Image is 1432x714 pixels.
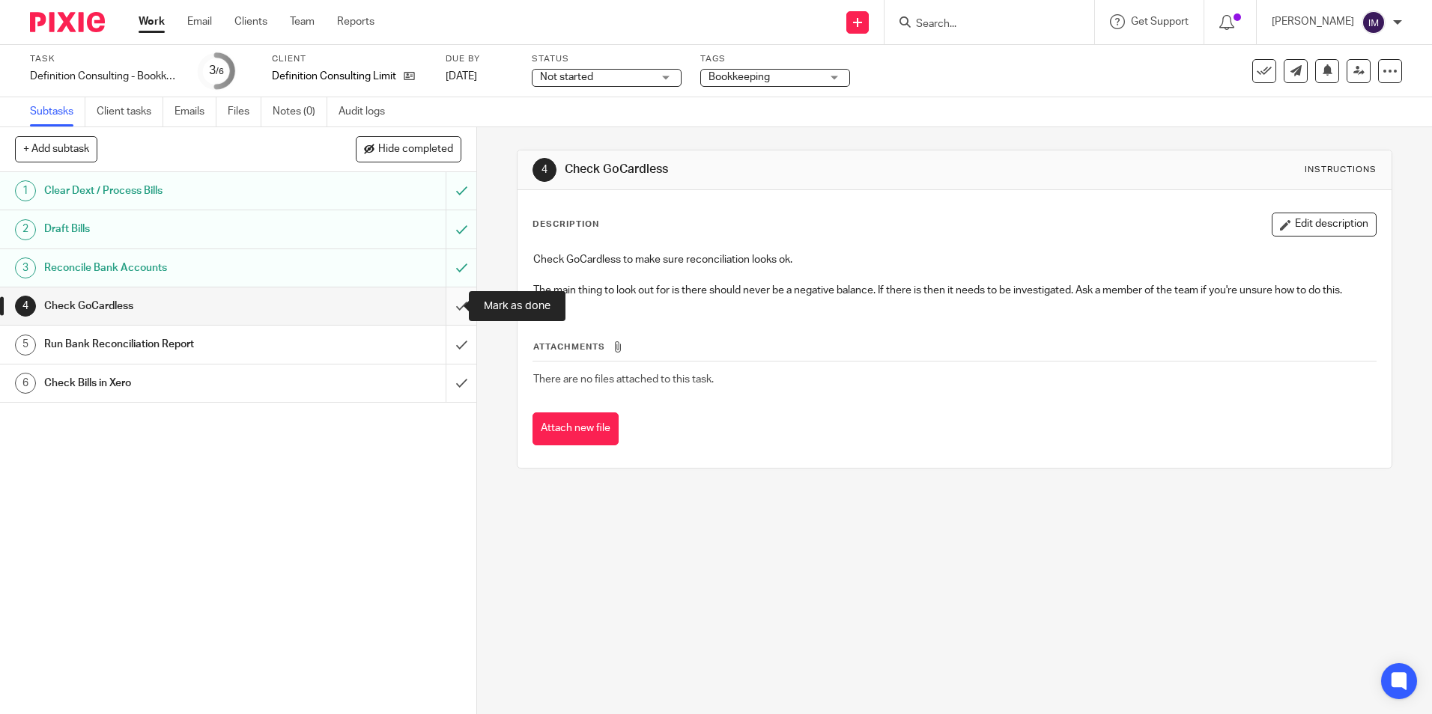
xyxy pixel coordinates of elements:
[30,69,180,84] div: Definition Consulting - Bookkeeping - Weekly with inbox & GoCardless
[446,71,477,82] span: [DATE]
[44,372,302,394] h1: Check Bills in Xero
[44,333,302,356] h1: Run Bank Reconciliation Report
[540,72,593,82] span: Not started
[339,97,396,126] a: Audit logs
[216,67,224,76] small: /6
[272,53,427,65] label: Client
[914,18,1049,31] input: Search
[533,219,599,231] p: Description
[1272,213,1377,237] button: Edit description
[44,257,302,279] h1: Reconcile Bank Accounts
[378,144,453,156] span: Hide completed
[187,14,212,29] a: Email
[44,180,302,202] h1: Clear Dext / Process Bills
[700,53,850,65] label: Tags
[30,12,105,32] img: Pixie
[565,162,986,177] h1: Check GoCardless
[273,97,327,126] a: Notes (0)
[533,343,605,351] span: Attachments
[30,53,180,65] label: Task
[533,158,556,182] div: 4
[356,136,461,162] button: Hide completed
[175,97,216,126] a: Emails
[532,53,682,65] label: Status
[228,97,261,126] a: Files
[1362,10,1386,34] img: svg%3E
[1272,14,1354,29] p: [PERSON_NAME]
[30,69,180,84] div: Definition Consulting - Bookkeeping - Weekly with inbox &amp; GoCardless
[15,335,36,356] div: 5
[533,374,714,385] span: There are no files attached to this task.
[337,14,374,29] a: Reports
[209,62,224,79] div: 3
[15,180,36,201] div: 1
[234,14,267,29] a: Clients
[1131,16,1189,27] span: Get Support
[30,97,85,126] a: Subtasks
[15,296,36,317] div: 4
[272,69,396,84] p: Definition Consulting Limited
[15,373,36,394] div: 6
[97,97,163,126] a: Client tasks
[533,283,1375,298] p: The main thing to look out for is there should never be a negative balance. If there is then it n...
[15,257,36,278] div: 3
[44,295,302,317] h1: Check GoCardless
[15,136,97,162] button: + Add subtask
[44,218,302,240] h1: Draft Bills
[533,412,619,446] button: Attach new file
[709,72,770,82] span: Bookkeeping
[533,252,1375,267] p: Check GoCardless to make sure reconciliation looks ok.
[15,219,36,240] div: 2
[446,53,513,65] label: Due by
[290,14,315,29] a: Team
[139,14,165,29] a: Work
[1305,164,1377,176] div: Instructions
